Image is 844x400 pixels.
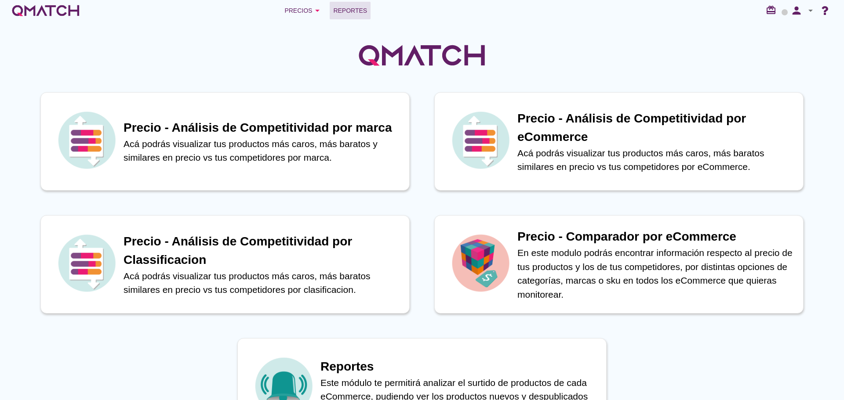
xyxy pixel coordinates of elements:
[356,33,488,77] img: QMatchLogo
[450,109,511,171] img: icon
[320,357,597,376] h1: Reportes
[124,119,400,137] h1: Precio - Análisis de Competitividad por marca
[277,2,330,19] button: Precios
[56,109,117,171] img: icon
[805,5,816,16] i: arrow_drop_down
[284,5,323,16] div: Precios
[517,227,794,246] h1: Precio - Comparador por eCommerce
[422,92,816,191] a: iconPrecio - Análisis de Competitividad por eCommerceAcá podrás visualizar tus productos más caro...
[124,137,400,165] p: Acá podrás visualizar tus productos más caros, más baratos y similares en precio vs tus competido...
[312,5,323,16] i: arrow_drop_down
[422,215,816,314] a: iconPrecio - Comparador por eCommerceEn este modulo podrás encontrar información respecto al prec...
[333,5,367,16] span: Reportes
[450,232,511,294] img: icon
[517,246,794,301] p: En este modulo podrás encontrar información respecto al precio de tus productos y los de tus comp...
[28,92,422,191] a: iconPrecio - Análisis de Competitividad por marcaAcá podrás visualizar tus productos más caros, m...
[56,232,117,294] img: icon
[517,109,794,146] h1: Precio - Análisis de Competitividad por eCommerce
[517,146,794,174] p: Acá podrás visualizar tus productos más caros, más baratos similares en precio vs tus competidore...
[330,2,371,19] a: Reportes
[124,232,400,269] h1: Precio - Análisis de Competitividad por Classificacion
[11,2,81,19] a: white-qmatch-logo
[124,269,400,297] p: Acá podrás visualizar tus productos más caros, más baratos similares en precio vs tus competidore...
[28,215,422,314] a: iconPrecio - Análisis de Competitividad por ClassificacionAcá podrás visualizar tus productos más...
[766,5,780,15] i: redeem
[788,4,805,17] i: person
